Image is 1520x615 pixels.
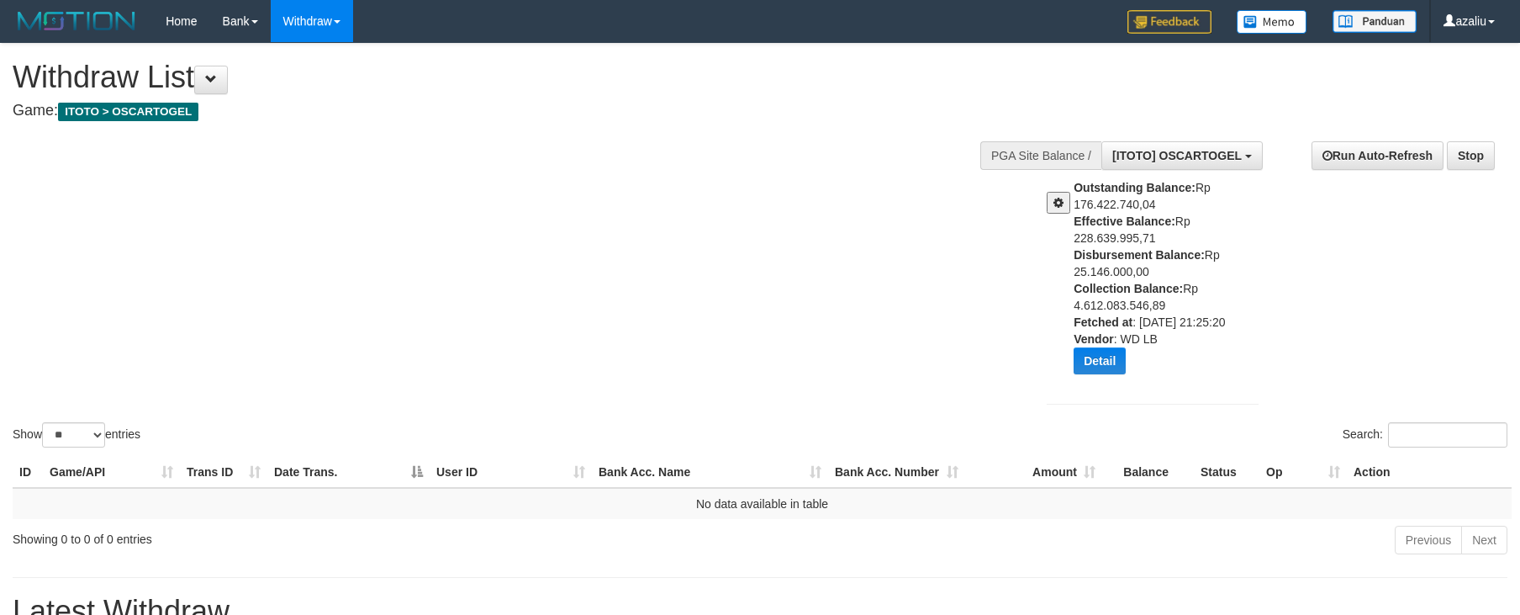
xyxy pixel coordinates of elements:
b: Vendor [1074,332,1113,346]
img: MOTION_logo.png [13,8,140,34]
th: Amount: activate to sort column ascending [965,457,1102,488]
button: [ITOTO] OSCARTOGEL [1101,141,1263,170]
th: User ID: activate to sort column ascending [430,457,592,488]
th: Bank Acc. Name: activate to sort column ascending [592,457,828,488]
th: Date Trans.: activate to sort column descending [267,457,430,488]
th: Op: activate to sort column ascending [1259,457,1347,488]
b: Fetched at [1074,315,1132,329]
button: Detail [1074,347,1126,374]
label: Search: [1343,422,1507,448]
th: Action [1347,457,1512,488]
a: Stop [1447,141,1495,170]
h4: Game: [13,103,996,119]
select: Showentries [42,422,105,448]
h1: Withdraw List [13,61,996,94]
div: PGA Site Balance / [980,141,1101,170]
b: Outstanding Balance: [1074,181,1195,194]
a: Previous [1395,526,1462,554]
div: Showing 0 to 0 of 0 entries [13,524,620,548]
a: Next [1461,526,1507,554]
th: Bank Acc. Number: activate to sort column ascending [828,457,965,488]
th: Balance [1102,457,1194,488]
img: Feedback.jpg [1127,10,1211,34]
label: Show entries [13,422,140,448]
div: Rp 176.422.740,04 Rp 228.639.995,71 Rp 25.146.000,00 Rp 4.612.083.546,89 : [DATE] 21:25:20 : WD LB [1074,179,1270,387]
input: Search: [1388,422,1507,448]
th: Trans ID: activate to sort column ascending [180,457,267,488]
span: [ITOTO] OSCARTOGEL [1112,149,1242,162]
b: Effective Balance: [1074,215,1175,228]
th: Status [1194,457,1259,488]
th: Game/API: activate to sort column ascending [43,457,180,488]
b: Disbursement Balance: [1074,248,1205,262]
img: panduan.png [1333,10,1417,33]
td: No data available in table [13,488,1512,519]
th: ID [13,457,43,488]
b: Collection Balance: [1074,282,1183,295]
span: ITOTO > OSCARTOGEL [58,103,198,121]
img: Button%20Memo.svg [1237,10,1307,34]
a: Run Auto-Refresh [1312,141,1443,170]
